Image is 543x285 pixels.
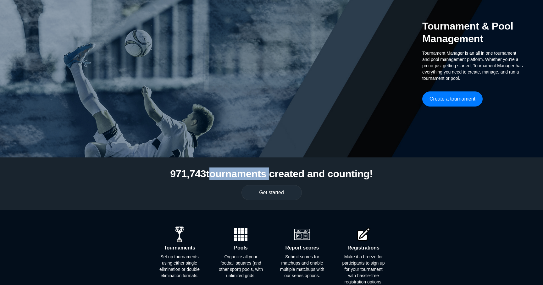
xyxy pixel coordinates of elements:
h2: Registrations [347,245,380,251]
h2: Tournament & Pool Management [422,20,523,45]
img: trophy.af1f162d0609cb352d9c6f1639651ff2.svg [172,227,187,242]
h2: 971,743 tournaments created and counting! [170,167,373,180]
h2: Pools [234,245,247,251]
span: Organize all your football squares (and other sport) pools, with unlimited grids. [219,254,263,279]
h2: Report scores [285,245,319,251]
span: Set up tournaments using either single elimination or double elimination formats. [157,254,202,279]
span: Make it a breeze for participants to sign up for your tournament with hassle-free registration op... [341,254,386,285]
img: scoreboard.1e57393721357183ef9760dcff602ac4.svg [294,227,310,242]
span: Tournament Manager is an all in one tournament and pool management platform. Whether you're a pro... [422,50,523,81]
img: wCBcAAAAASUVORK5CYII= [233,227,249,242]
button: Get started [241,185,302,200]
img: pencilsquare.0618cedfd402539dea291553dd6f4288.svg [356,227,371,242]
span: Submit scores for matchups and enable multiple matchups with our series options. [280,254,325,279]
button: Create a tournament [422,91,483,107]
h2: Tournaments [164,245,195,251]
